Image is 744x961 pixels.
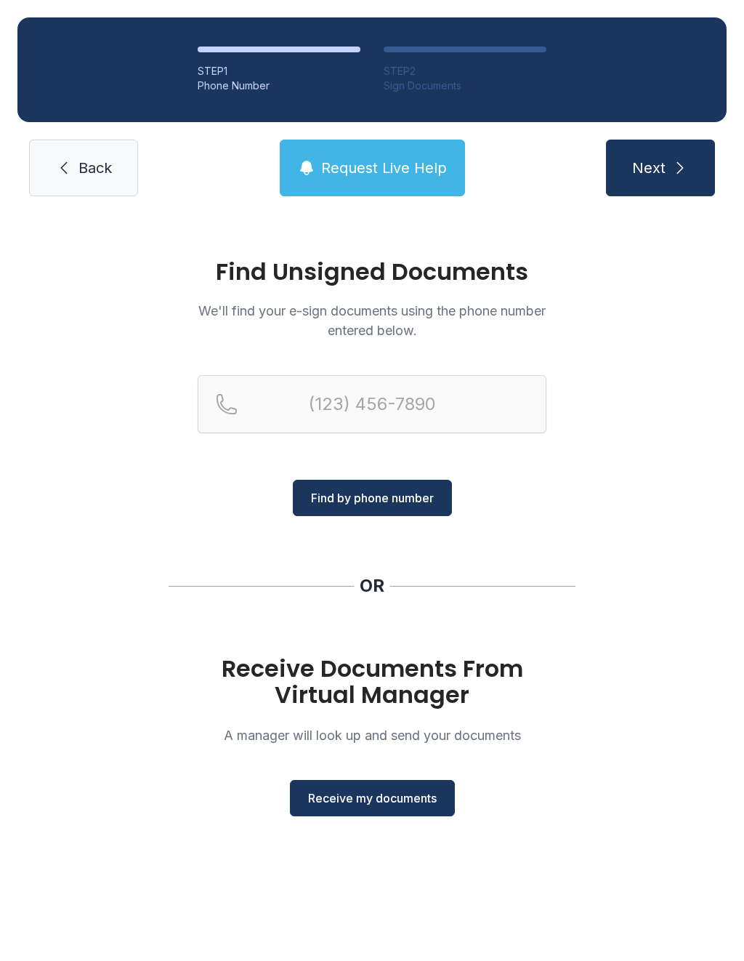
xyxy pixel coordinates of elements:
h1: Find Unsigned Documents [198,260,546,284]
h1: Receive Documents From Virtual Manager [198,656,546,708]
span: Request Live Help [321,158,447,178]
input: Reservation phone number [198,375,546,433]
p: We'll find your e-sign documents using the phone number entered below. [198,301,546,340]
span: Next [632,158,666,178]
div: OR [360,574,384,598]
span: Find by phone number [311,489,434,507]
div: Sign Documents [384,79,546,93]
span: Back [78,158,112,178]
div: STEP 1 [198,64,360,79]
div: STEP 2 [384,64,546,79]
p: A manager will look up and send your documents [198,725,546,745]
div: Phone Number [198,79,360,93]
span: Receive my documents [308,789,437,807]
